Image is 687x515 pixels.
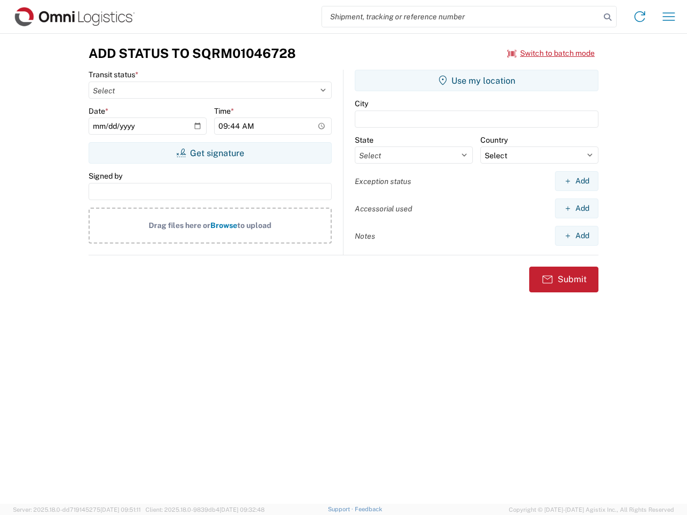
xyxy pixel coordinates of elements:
h3: Add Status to SQRM01046728 [89,46,296,61]
button: Add [555,226,598,246]
a: Support [328,506,355,512]
label: City [355,99,368,108]
span: Copyright © [DATE]-[DATE] Agistix Inc., All Rights Reserved [509,505,674,514]
span: [DATE] 09:51:11 [100,506,141,513]
span: [DATE] 09:32:48 [220,506,265,513]
label: Exception status [355,176,411,186]
button: Add [555,171,598,191]
span: Client: 2025.18.0-9839db4 [145,506,265,513]
span: Drag files here or [149,221,210,230]
input: Shipment, tracking or reference number [322,6,600,27]
span: Browse [210,221,237,230]
button: Get signature [89,142,332,164]
label: State [355,135,374,145]
label: Time [214,106,234,116]
label: Notes [355,231,375,241]
a: Feedback [355,506,382,512]
label: Country [480,135,508,145]
span: to upload [237,221,272,230]
button: Use my location [355,70,598,91]
span: Server: 2025.18.0-dd719145275 [13,506,141,513]
label: Transit status [89,70,138,79]
label: Date [89,106,108,116]
button: Add [555,198,598,218]
label: Accessorial used [355,204,412,214]
button: Submit [529,267,598,292]
button: Switch to batch mode [507,45,595,62]
label: Signed by [89,171,122,181]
